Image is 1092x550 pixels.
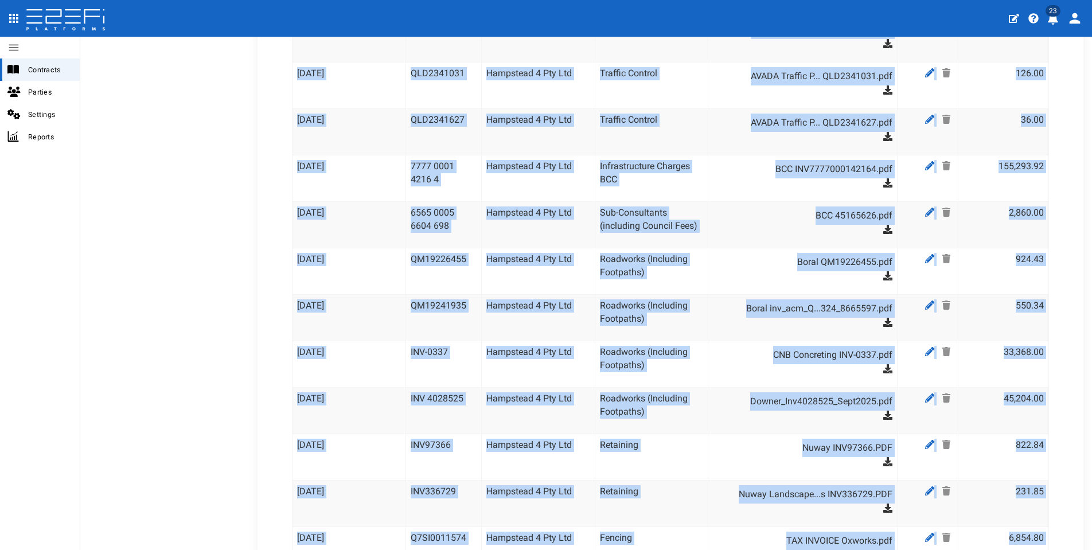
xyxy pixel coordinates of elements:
[292,62,405,108] td: [DATE]
[958,108,1048,155] td: 36.00
[481,434,595,480] td: Hampstead 4 Pty Ltd
[595,341,708,387] td: Roadworks (Including Footpaths)
[28,85,71,99] span: Parties
[724,346,892,364] a: CNB Concreting INV-0337.pdf
[292,387,405,434] td: [DATE]
[724,206,892,225] a: BCC 45165626.pdf
[724,67,892,85] a: AVADA Traffic P... QLD2341031.pdf
[481,201,595,248] td: Hampstead 4 Pty Ltd
[958,387,1048,434] td: 45,204.00
[939,66,953,80] a: Delete Payee
[481,15,595,62] td: Hampstead 4 Pty Ltd
[724,253,892,271] a: Boral QM19226455.pdf
[405,201,481,248] td: 6565 0005 6604 698
[939,298,953,313] a: Delete Payee
[595,294,708,341] td: Roadworks (Including Footpaths)
[481,108,595,155] td: Hampstead 4 Pty Ltd
[292,294,405,341] td: [DATE]
[939,112,953,127] a: Delete Payee
[958,62,1048,108] td: 126.00
[405,15,481,62] td: QLD2338079
[939,345,953,359] a: Delete Payee
[292,434,405,480] td: [DATE]
[939,438,953,452] a: Delete Payee
[595,434,708,480] td: Retaining
[939,391,953,405] a: Delete Payee
[939,205,953,220] a: Delete Payee
[958,201,1048,248] td: 2,860.00
[292,480,405,526] td: [DATE]
[481,341,595,387] td: Hampstead 4 Pty Ltd
[405,341,481,387] td: INV-0337
[939,531,953,545] a: Delete Payee
[939,159,953,173] a: Delete Payee
[292,108,405,155] td: [DATE]
[595,201,708,248] td: Sub-Consultants (including Council Fees)
[405,434,481,480] td: INV97366
[595,155,708,201] td: Infrastructure Charges BCC
[724,532,892,550] a: TAX INVOICE Oxworks.pdf
[724,392,892,411] a: Downer_Inv4028525_Sept2025.pdf
[481,294,595,341] td: Hampstead 4 Pty Ltd
[28,130,71,143] span: Reports
[939,484,953,498] a: Delete Payee
[405,294,481,341] td: QM19241935
[724,299,892,318] a: Boral inv_acm_Q...324_8665597.pdf
[481,387,595,434] td: Hampstead 4 Pty Ltd
[28,108,71,121] span: Settings
[958,294,1048,341] td: 550.34
[292,201,405,248] td: [DATE]
[724,485,892,504] a: Nuway Landscape...s INV336729.PDF
[405,155,481,201] td: 7777 0001 4216 4
[724,160,892,178] a: BCC INV7777000142164.pdf
[958,248,1048,294] td: 924.43
[481,155,595,201] td: Hampstead 4 Pty Ltd
[292,15,405,62] td: [DATE]
[405,480,481,526] td: INV336729
[405,108,481,155] td: QLD2341627
[595,108,708,155] td: Traffic Control
[724,439,892,457] a: Nuway INV97366.PDF
[405,387,481,434] td: INV 4028525
[481,480,595,526] td: Hampstead 4 Pty Ltd
[958,155,1048,201] td: 155,293.92
[958,15,1048,62] td: 671.40
[405,62,481,108] td: QLD2341031
[595,62,708,108] td: Traffic Control
[958,434,1048,480] td: 822.84
[958,341,1048,387] td: 33,368.00
[28,63,71,76] span: Contracts
[595,15,708,62] td: Traffic Control
[595,480,708,526] td: Retaining
[481,248,595,294] td: Hampstead 4 Pty Ltd
[724,114,892,132] a: AVADA Traffic P... QLD2341627.pdf
[292,155,405,201] td: [DATE]
[292,248,405,294] td: [DATE]
[939,252,953,266] a: Delete Payee
[481,62,595,108] td: Hampstead 4 Pty Ltd
[595,248,708,294] td: Roadworks (Including Footpaths)
[595,387,708,434] td: Roadworks (Including Footpaths)
[958,480,1048,526] td: 231.85
[292,341,405,387] td: [DATE]
[405,248,481,294] td: QM19226455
